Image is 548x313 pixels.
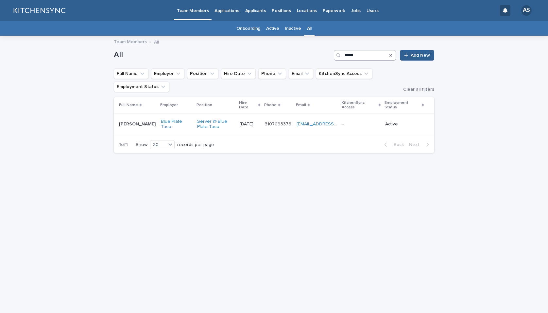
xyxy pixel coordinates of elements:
p: Position [197,101,212,109]
span: Clear all filters [403,87,434,92]
p: [PERSON_NAME] [119,120,157,127]
a: Active [266,21,279,36]
button: Employer [151,68,184,79]
a: Onboarding [236,21,260,36]
button: Back [379,142,406,148]
button: Full Name [114,68,148,79]
p: KitchenSync Access [342,99,377,111]
p: Full Name [119,101,138,109]
p: [DATE] [240,121,260,127]
button: Next [406,142,434,148]
span: Add New [411,53,430,58]
p: Hire Date [239,99,256,111]
button: Employment Status [114,82,169,92]
button: Email [289,68,313,79]
input: Search [334,50,396,61]
a: Inactive [285,21,301,36]
p: 1 of 1 [114,137,133,153]
div: 30 [150,141,166,148]
p: All [154,38,159,45]
span: Next [409,142,423,147]
a: Add New [400,50,434,61]
p: - [342,121,380,127]
p: Show [136,142,147,148]
a: [EMAIL_ADDRESS][DOMAIN_NAME] [297,122,370,126]
button: Hire Date [221,68,256,79]
tr: [PERSON_NAME][PERSON_NAME] Blue Plate Taco Server @ Blue Plate Taco [DATE]3107093376 [EMAIL_ADDRE... [114,113,434,135]
p: records per page [177,142,214,148]
span: Back [390,142,404,147]
a: Blue Plate Taco [161,119,192,130]
a: 3107093376 [265,122,291,126]
img: lGNCzQTxQVKGkIr0XjOy [13,4,65,17]
p: Active [385,121,424,127]
a: Server @ Blue Plate Taco [197,119,235,130]
button: KitchenSync Access [316,68,372,79]
p: Phone [264,101,277,109]
button: Clear all filters [398,87,434,92]
a: Team Members [114,38,147,45]
p: Email [296,101,306,109]
p: Employment Status [385,99,420,111]
button: Phone [258,68,286,79]
p: Employer [160,101,178,109]
h1: All [114,50,331,60]
button: Position [187,68,218,79]
div: AS [521,5,532,16]
a: All [307,21,312,36]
